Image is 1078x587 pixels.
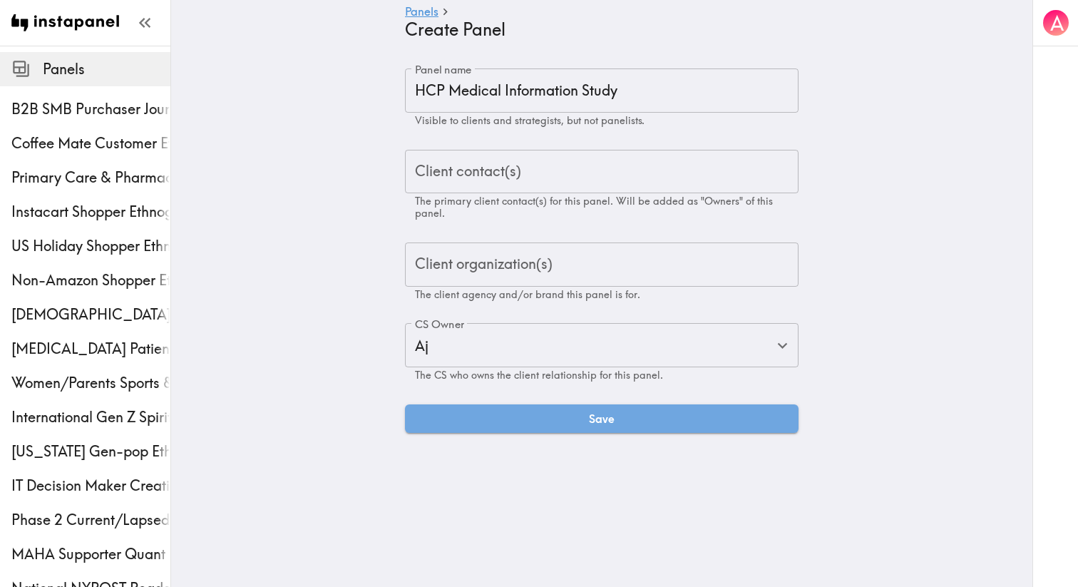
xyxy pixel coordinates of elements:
[1050,11,1064,36] span: A
[11,441,170,461] div: Utah Gen-pop Ethnography
[11,305,170,325] div: Male Prostate Cancer Screening Ethnography
[11,305,170,325] span: [DEMOGRAPHIC_DATA] [MEDICAL_DATA] Screening Ethnography
[1042,9,1070,37] button: A
[415,195,773,220] span: The primary client contact(s) for this panel. Will be added as "Owners" of this panel.
[11,236,170,256] span: US Holiday Shopper Ethnography
[11,510,170,530] span: Phase 2 Current/Lapsed Instacart User Shop-along
[11,168,170,188] span: Primary Care & Pharmacy Service Customer Ethnography
[11,339,170,359] div: Psoriasis Patient Ethnography
[415,62,472,78] label: Panel name
[11,373,170,393] span: Women/Parents Sports & Fitness Study
[11,407,170,427] span: International Gen Z Spirit Drinkers Exploratory
[771,335,794,357] button: Open
[11,441,170,461] span: [US_STATE] Gen-pop Ethnography
[405,6,438,19] a: Panels
[405,404,799,433] button: Save
[415,369,663,382] span: The CS who owns the client relationship for this panel.
[405,19,787,40] h4: Create Panel
[11,99,170,119] span: B2B SMB Purchaser Journey Study
[415,317,464,332] label: CS Owner
[11,270,170,290] span: Non-Amazon Shopper Ethnography
[11,133,170,153] span: Coffee Mate Customer Ethnography
[43,59,170,79] span: Panels
[11,476,170,496] span: IT Decision Maker Creative Testing
[11,339,170,359] span: [MEDICAL_DATA] Patient Ethnography
[415,288,640,301] span: The client agency and/or brand this panel is for.
[11,202,170,222] span: Instacart Shopper Ethnography
[415,114,645,127] span: Visible to clients and strategists, but not panelists.
[11,544,170,564] span: MAHA Supporter Quant Study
